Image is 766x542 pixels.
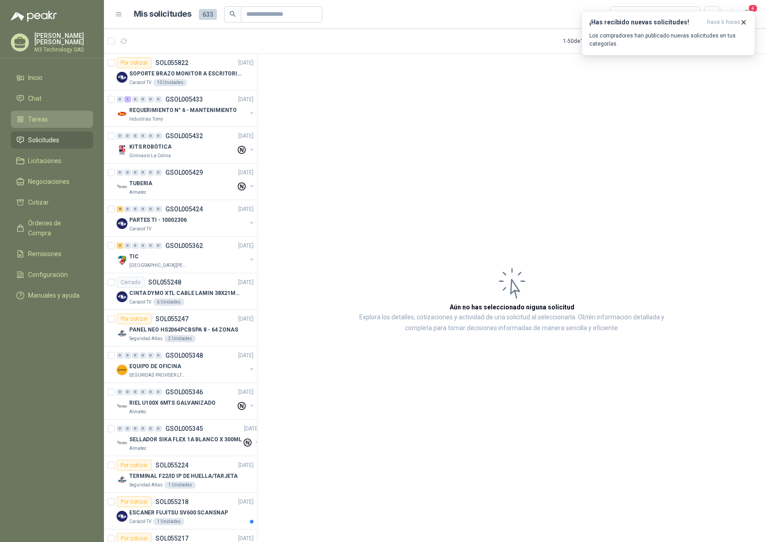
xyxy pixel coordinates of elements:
a: Cotizar [11,194,93,211]
p: [DATE] [238,388,254,397]
div: 0 [117,96,123,103]
div: 0 [155,133,162,139]
div: 0 [132,206,139,212]
p: Caracol TV [129,79,151,86]
p: ESCANER FUJITSU SV600 SCANSNAP [129,509,228,517]
p: EQUIPO DE OFICINA [129,362,181,371]
div: 1 - 50 de 1219 [563,34,622,48]
div: 0 [124,352,131,359]
img: Logo peakr [11,11,57,22]
div: 0 [155,352,162,359]
p: [DATE] [238,242,254,250]
p: [DATE] [238,95,254,104]
p: SOL055217 [155,535,188,542]
span: Inicio [28,73,42,83]
a: Inicio [11,69,93,86]
p: [DATE] [238,315,254,323]
p: KITS ROBÓTICA [129,143,171,151]
p: GSOL005424 [165,206,203,212]
div: 0 [155,389,162,395]
div: 0 [132,425,139,432]
span: 4 [748,4,758,13]
div: 1 Unidades [153,518,184,525]
p: [DATE] [238,168,254,177]
div: 0 [140,243,146,249]
img: Company Logo [117,401,127,412]
p: Gimnasio La Colina [129,152,171,159]
p: RIEL U100X 6MTS GALVANIZADO [129,399,216,407]
div: Por cotizar [117,57,152,68]
p: PARTES TI - 10002306 [129,216,187,224]
p: SEGURIDAD PROVISER LTDA [129,372,186,379]
img: Company Logo [117,291,127,302]
div: 0 [132,169,139,176]
a: Por cotizarSOL055247[DATE] Company LogoPANEL NEO HS2064PCBSPA 8 - 64 ZONASSeguridad Atlas2 Unidades [104,310,257,346]
p: [DATE] [238,461,254,470]
a: 8 0 0 0 0 0 GSOL005424[DATE] Company LogoPARTES TI - 10002306Caracol TV [117,204,255,233]
div: 0 [132,389,139,395]
div: 0 [117,425,123,432]
div: 0 [117,352,123,359]
p: GSOL005362 [165,243,203,249]
a: Negociaciones [11,173,93,190]
div: 6 Unidades [153,299,184,306]
span: Manuales y ayuda [28,290,80,300]
a: Remisiones [11,245,93,262]
a: Tareas [11,111,93,128]
h3: Aún no has seleccionado niguna solicitud [450,302,574,312]
p: GSOL005432 [165,133,203,139]
div: 0 [117,169,123,176]
div: 0 [155,425,162,432]
p: SOL055218 [155,499,188,505]
div: Todas [616,9,635,19]
p: M3 Technology SAS [34,47,93,52]
div: 0 [124,243,131,249]
div: 0 [132,96,139,103]
div: 0 [155,169,162,176]
p: SOL055822 [155,60,188,66]
a: 3 0 0 0 0 0 GSOL005362[DATE] Company LogoTIC[GEOGRAPHIC_DATA][PERSON_NAME] [117,240,255,269]
div: Cerrado [117,277,145,288]
div: 0 [147,389,154,395]
div: 0 [132,133,139,139]
div: 0 [147,352,154,359]
div: 0 [147,96,154,103]
img: Company Logo [117,511,127,522]
p: SOL055247 [155,316,188,322]
a: 0 0 0 0 0 0 GSOL005348[DATE] Company LogoEQUIPO DE OFICINASEGURIDAD PROVISER LTDA [117,350,255,379]
img: Company Logo [117,72,127,83]
p: SOPORTE BRAZO MONITOR A ESCRITORIO NBF80 [129,70,242,78]
p: GSOL005433 [165,96,203,103]
div: 0 [140,133,146,139]
p: [DATE] [238,59,254,67]
div: 0 [124,389,131,395]
div: 0 [155,96,162,103]
p: [DATE] [238,205,254,214]
div: 0 [117,389,123,395]
img: Company Logo [117,328,127,339]
p: Seguridad Atlas [129,481,163,489]
span: Licitaciones [28,156,61,166]
a: Por cotizarSOL055822[DATE] Company LogoSOPORTE BRAZO MONITOR A ESCRITORIO NBF80Caracol TV10 Unidades [104,54,257,90]
span: Chat [28,93,42,103]
p: CINTA DYMO XTL CABLE LAMIN 38X21MMBLANCO [129,289,242,298]
p: [DATE] [244,425,259,433]
a: Chat [11,90,93,107]
p: TIC [129,252,139,261]
div: 10 Unidades [153,79,187,86]
div: 8 [117,206,123,212]
a: 0 1 0 0 0 0 GSOL005433[DATE] Company LogoREQUERIMIENTO N° 6 - MANTENIMIENTOIndustrias Tomy [117,94,255,123]
button: 4 [739,6,755,23]
img: Company Logo [117,182,127,192]
div: 0 [147,206,154,212]
a: Por cotizarSOL055224[DATE] Company LogoTERMINAL F22/ID IP DE HUELLA/TARJETASeguridad Atlas1 Unidades [104,456,257,493]
p: GSOL005348 [165,352,203,359]
div: 0 [155,243,162,249]
img: Company Logo [117,145,127,156]
span: Negociaciones [28,177,70,187]
a: Solicitudes [11,131,93,149]
img: Company Logo [117,364,127,375]
span: Configuración [28,270,68,280]
div: Por cotizar [117,460,152,471]
div: 0 [147,133,154,139]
